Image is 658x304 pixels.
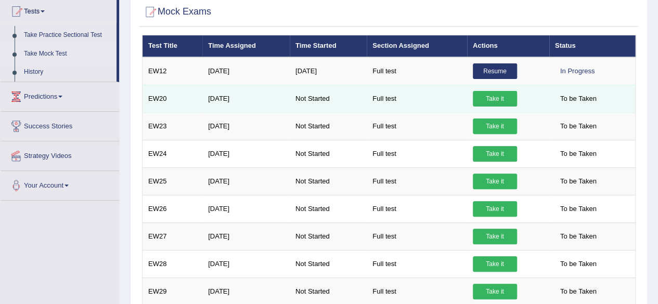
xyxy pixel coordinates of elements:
td: Not Started [290,112,367,140]
a: Take it [473,229,517,244]
td: [DATE] [202,140,290,167]
a: Take Mock Test [19,45,117,63]
a: Take it [473,146,517,162]
h2: Mock Exams [142,4,211,20]
td: Not Started [290,167,367,195]
td: Not Started [290,140,367,167]
a: Take it [473,174,517,189]
td: Not Started [290,250,367,277]
a: Take it [473,256,517,272]
span: To be Taken [555,118,602,134]
td: Full test [367,85,467,112]
td: EW28 [143,250,203,277]
th: Test Title [143,35,203,57]
div: In Progress [555,63,600,79]
td: [DATE] [202,222,290,250]
td: EW26 [143,195,203,222]
td: EW20 [143,85,203,112]
a: Take Practice Sectional Test [19,26,117,45]
th: Actions [467,35,549,57]
span: To be Taken [555,229,602,244]
th: Section Assigned [367,35,467,57]
td: EW24 [143,140,203,167]
td: [DATE] [202,112,290,140]
td: Full test [367,250,467,277]
td: [DATE] [202,57,290,85]
td: EW23 [143,112,203,140]
a: Resume [473,63,517,79]
td: Not Started [290,195,367,222]
a: Success Stories [1,112,119,138]
td: [DATE] [202,250,290,277]
span: To be Taken [555,91,602,107]
td: [DATE] [202,167,290,195]
td: Full test [367,222,467,250]
a: Predictions [1,82,119,108]
span: To be Taken [555,174,602,189]
span: To be Taken [555,201,602,217]
span: To be Taken [555,256,602,272]
a: Take it [473,201,517,217]
span: To be Taken [555,284,602,299]
td: Not Started [290,85,367,112]
a: Take it [473,118,517,134]
a: Strategy Videos [1,141,119,167]
td: Full test [367,57,467,85]
a: Take it [473,284,517,299]
td: EW27 [143,222,203,250]
td: [DATE] [202,85,290,112]
span: To be Taken [555,146,602,162]
td: [DATE] [202,195,290,222]
th: Time Assigned [202,35,290,57]
a: Take it [473,91,517,107]
td: Full test [367,140,467,167]
td: Full test [367,167,467,195]
td: [DATE] [290,57,367,85]
a: Your Account [1,171,119,197]
td: Full test [367,195,467,222]
th: Time Started [290,35,367,57]
td: EW25 [143,167,203,195]
td: EW12 [143,57,203,85]
td: Not Started [290,222,367,250]
th: Status [549,35,636,57]
td: Full test [367,112,467,140]
a: History [19,63,117,82]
